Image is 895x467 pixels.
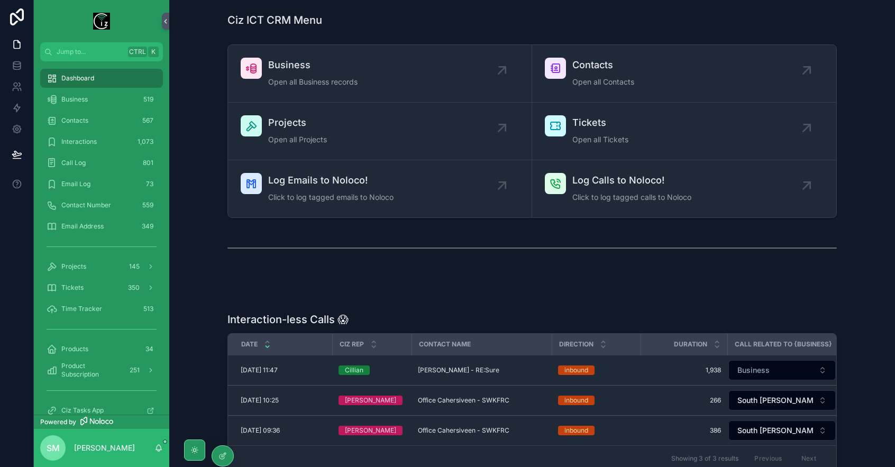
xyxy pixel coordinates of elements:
div: scrollable content [34,61,169,415]
span: Powered by [40,418,76,426]
span: Contacts [61,116,88,125]
div: [PERSON_NAME] [345,426,396,435]
div: 567 [139,114,157,127]
a: inbound [558,396,634,405]
a: ProjectsOpen all Projects [228,103,532,160]
span: [DATE] 11:47 [241,366,278,374]
button: Select Button [728,420,836,441]
a: Ciz Tasks App [40,401,163,420]
span: South [PERSON_NAME] Family Resource Centre (SWKFRC) [737,425,814,436]
span: Click to log tagged emails to Noloco [268,192,394,203]
a: Select Button [728,420,836,441]
span: Projects [61,262,86,271]
h1: Interaction-less Calls 😱 [227,312,349,327]
span: Click to log tagged calls to Noloco [572,192,691,203]
span: Log Calls to Noloco! [572,173,691,188]
a: TicketsOpen all Tickets [532,103,836,160]
div: 350 [125,281,143,294]
span: 266 [647,396,721,405]
button: Jump to...CtrlK [40,42,163,61]
a: Office Cahersiveen - SWKFRC [418,396,545,405]
div: 559 [139,199,157,212]
a: Product Subscription251 [40,361,163,380]
p: [PERSON_NAME] [74,443,135,453]
a: [PERSON_NAME] [339,396,405,405]
span: Duration [674,340,707,349]
a: Dashboard [40,69,163,88]
div: 73 [143,178,157,190]
span: Call Related To {Business} [735,340,832,349]
span: [PERSON_NAME] - RE:Sure [418,366,499,374]
span: Contacts [572,58,634,72]
a: Select Button [728,360,836,381]
div: 513 [140,303,157,315]
span: Open all Tickets [572,134,628,145]
div: 251 [126,364,143,377]
span: Email Log [61,180,90,188]
a: Select Button [728,390,836,411]
span: 386 [647,426,721,435]
span: Interactions [61,138,97,146]
span: Projects [268,115,327,130]
a: Interactions1,073 [40,132,163,151]
span: Call Log [61,159,86,167]
span: Office Cahersiveen - SWKFRC [418,426,509,435]
span: Contact Number [61,201,111,209]
span: Office Cahersiveen - SWKFRC [418,396,509,405]
span: Tickets [572,115,628,130]
span: Ctrl [128,47,147,57]
div: [PERSON_NAME] [345,396,396,405]
button: Select Button [728,360,836,380]
div: 34 [142,343,157,355]
a: Contacts567 [40,111,163,130]
span: Open all Projects [268,134,327,145]
span: Showing 3 of 3 results [671,454,738,463]
div: inbound [564,365,588,375]
span: Dashboard [61,74,94,83]
span: [DATE] 09:36 [241,426,280,435]
span: Business [737,365,770,376]
div: 1,073 [134,135,157,148]
a: Email Address349 [40,217,163,236]
a: inbound [558,426,634,435]
span: Ciz Tasks App [61,406,104,415]
div: inbound [564,396,588,405]
a: Business519 [40,90,163,109]
a: [PERSON_NAME] [339,426,405,435]
a: 1,938 [647,366,721,374]
div: 145 [126,260,143,273]
a: Call Log801 [40,153,163,172]
span: Log Emails to Noloco! [268,173,394,188]
div: inbound [564,426,588,435]
a: Cillian [339,365,405,375]
h1: Ciz ICT CRM Menu [227,13,322,28]
span: Date [241,340,258,349]
a: Projects145 [40,257,163,276]
span: Direction [559,340,593,349]
a: Tickets350 [40,278,163,297]
img: App logo [93,13,110,30]
a: Powered by [34,415,169,429]
a: BusinessOpen all Business records [228,45,532,103]
div: 801 [140,157,157,169]
span: K [149,48,158,56]
a: inbound [558,365,634,375]
a: [DATE] 09:36 [241,426,326,435]
span: Open all Business records [268,77,358,87]
a: Time Tracker513 [40,299,163,318]
a: Office Cahersiveen - SWKFRC [418,426,545,435]
span: Tickets [61,283,84,292]
span: Email Address [61,222,104,231]
span: Business [61,95,88,104]
a: [DATE] 10:25 [241,396,326,405]
span: SM [47,442,60,454]
span: Products [61,345,88,353]
span: Open all Contacts [572,77,634,87]
a: ContactsOpen all Contacts [532,45,836,103]
a: Email Log73 [40,175,163,194]
span: Ciz Rep [340,340,364,349]
a: [PERSON_NAME] - RE:Sure [418,366,545,374]
a: Log Emails to Noloco!Click to log tagged emails to Noloco [228,160,532,217]
span: Contact Name [419,340,471,349]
